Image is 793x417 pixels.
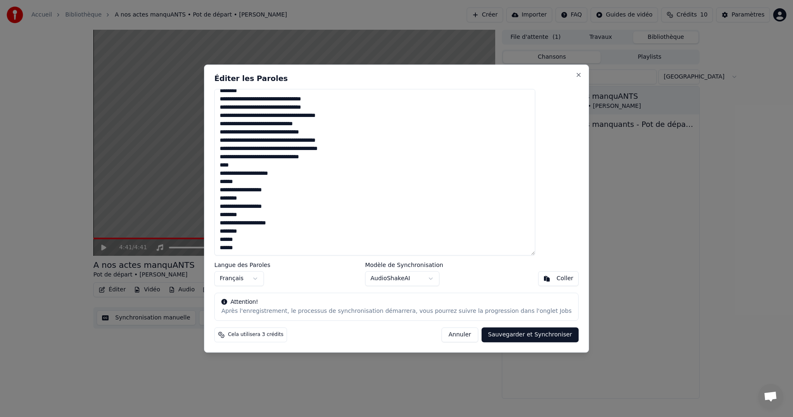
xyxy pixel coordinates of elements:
[442,327,478,342] button: Annuler
[221,307,572,315] div: Après l'enregistrement, le processus de synchronisation démarrera, vous pourrez suivre la progres...
[365,262,443,268] label: Modèle de Synchronisation
[228,331,283,338] span: Cela utilisera 3 crédits
[214,262,271,268] label: Langue des Paroles
[221,298,572,306] div: Attention!
[557,274,574,283] div: Coller
[482,327,579,342] button: Sauvegarder et Synchroniser
[538,271,579,286] button: Coller
[214,75,579,82] h2: Éditer les Paroles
